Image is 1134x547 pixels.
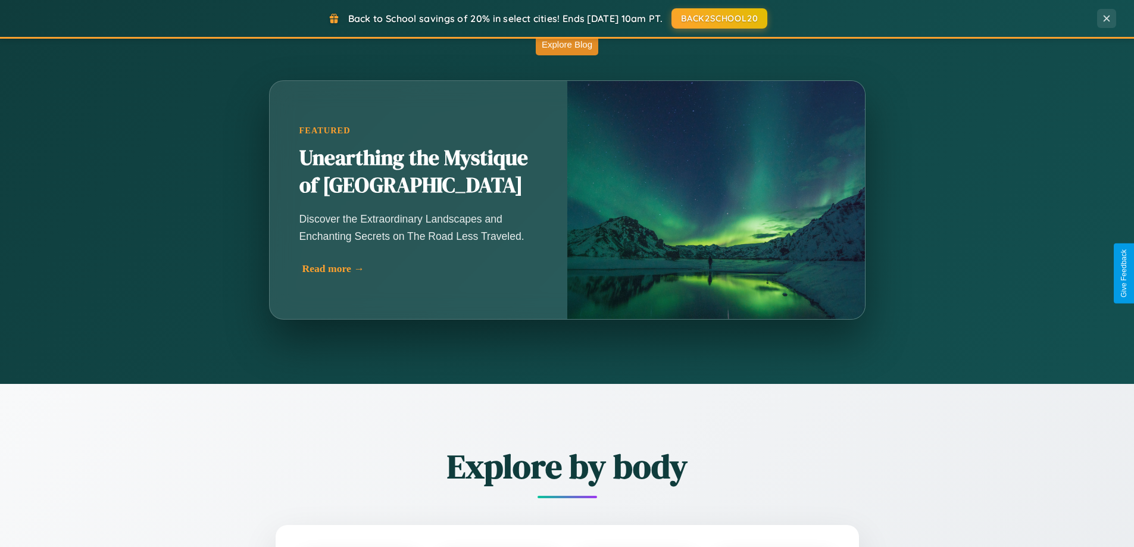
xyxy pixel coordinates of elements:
[348,12,663,24] span: Back to School savings of 20% in select cities! Ends [DATE] 10am PT.
[299,145,538,199] h2: Unearthing the Mystique of [GEOGRAPHIC_DATA]
[299,126,538,136] div: Featured
[299,211,538,244] p: Discover the Extraordinary Landscapes and Enchanting Secrets on The Road Less Traveled.
[302,262,541,275] div: Read more →
[536,33,598,55] button: Explore Blog
[671,8,767,29] button: BACK2SCHOOL20
[1120,249,1128,298] div: Give Feedback
[210,443,924,489] h2: Explore by body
